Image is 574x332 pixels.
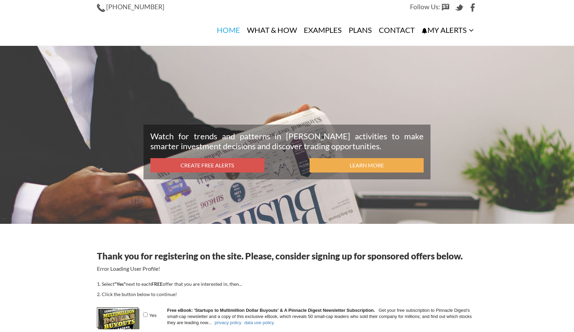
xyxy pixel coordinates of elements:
[455,3,463,12] img: Twitter
[213,15,244,46] a: Home
[150,158,264,173] a: Create Free Alerts
[167,308,375,313] span: Free eBook: 'Startups to Multimillion Dollar Buyouts' & A Pinnacle Digest Newsletter Subscription.
[244,320,274,325] a: data use policy
[97,251,477,261] h2: Thank you for registering on the site. Please, consider signing up for sponsored offers below.
[345,15,375,46] a: Plans
[98,309,139,329] img: 1425583939260-164c8bc0ac3d70dc7062b12ad582c9d1.jpg
[469,3,477,12] img: Facebook
[310,158,424,173] a: Learn More
[106,3,164,11] span: [PHONE_NUMBER]
[300,15,345,46] a: Examples
[114,281,126,287] strong: "Yes"
[215,320,241,325] a: privacy policy
[143,313,157,318] label: Yes
[244,15,300,46] a: What & How
[418,15,477,46] a: My Alerts
[375,15,418,46] a: Contact
[151,281,163,287] strong: FREE
[143,312,148,317] input: Yes
[97,280,477,288] div: 1. Select next to each offer that you are interested in, then...
[97,290,477,298] div: 2. Click the button below to continue!
[97,4,105,12] img: Phone
[441,3,450,12] img: StockTwits
[150,131,424,151] p: Watch for trends and patterns in [PERSON_NAME] activities to make smarter investment decisions an...
[410,3,440,11] span: Follow Us:
[167,308,472,325] span: Get your free subscription to Pinnacle Digest's small-cap newsletter and a copy of this exclusive...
